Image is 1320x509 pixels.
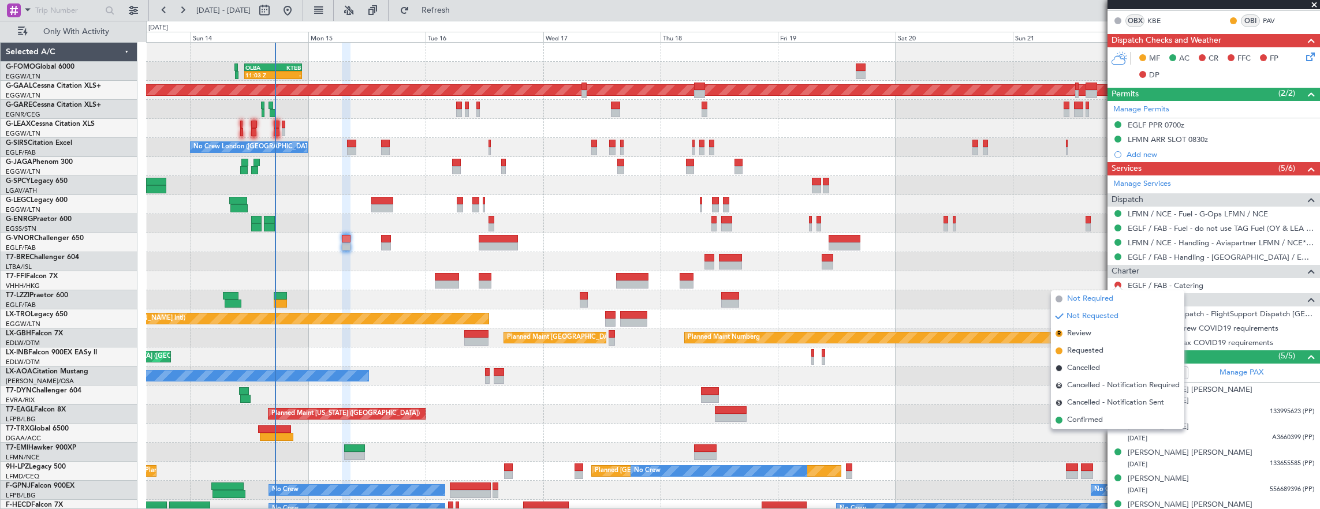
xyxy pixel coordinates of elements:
a: F-GPNJFalcon 900EX [6,482,74,489]
span: [DATE] [1128,434,1147,443]
span: Only With Activity [30,28,122,36]
span: 133655585 (PP) [1270,459,1314,469]
div: Sat 20 [896,32,1013,42]
a: LFMN / NCE - Fuel - G-Ops LFMN / NCE [1128,209,1268,219]
a: LX-AOACitation Mustang [6,368,88,375]
span: [DATE] - [DATE] [196,5,251,16]
div: OBI [1241,14,1260,27]
span: Services [1112,162,1142,175]
div: OLBA [245,64,273,71]
a: EGLF/FAB [6,244,36,252]
span: S [1056,399,1062,406]
a: F-HECDFalcon 7X [6,501,63,508]
span: T7-FFI [6,273,26,280]
span: T7-EAGL [6,406,34,413]
a: EGLF / FAB - Catering [1128,280,1203,290]
a: T7-LZZIPraetor 600 [6,292,68,299]
a: [PERSON_NAME]/QSA [6,377,74,386]
a: LFMN / NCE - Pax COVID19 requirements [1128,338,1273,347]
div: Sun 14 [191,32,308,42]
div: KTEB [273,64,301,71]
a: T7-DYNChallenger 604 [6,387,81,394]
div: Planned Maint [GEOGRAPHIC_DATA] ([GEOGRAPHIC_DATA]) [507,329,689,346]
div: Add new [1127,149,1314,159]
a: LX-TROLegacy 650 [6,311,68,318]
span: T7-DYN [6,387,32,394]
a: EGNR/CEG [6,110,40,119]
a: LTBA/ISL [6,263,32,271]
a: T7-EAGLFalcon 8X [6,406,66,413]
a: 9H-LPZLegacy 500 [6,463,66,470]
span: T7-BRE [6,254,29,261]
span: Not Requested [1067,310,1118,322]
a: G-ENRGPraetor 600 [6,216,72,223]
a: EGLF / FAB - Dispatch - FlightSupport Dispatch [GEOGRAPHIC_DATA] [1128,309,1314,319]
a: G-JAGAPhenom 300 [6,159,73,166]
a: LX-GBHFalcon 7X [6,330,63,337]
div: Planned [GEOGRAPHIC_DATA] ([GEOGRAPHIC_DATA]) [595,462,758,480]
span: Refresh [412,6,460,14]
span: G-LEGC [6,197,31,204]
span: R [1056,382,1062,389]
span: FP [1270,53,1278,65]
a: EGGW/LTN [6,320,40,328]
a: EGLF/FAB [6,148,36,157]
div: Sun 21 [1013,32,1130,42]
a: LFPB/LBG [6,491,36,500]
button: Only With Activity [13,23,125,41]
span: G-LEAX [6,121,31,128]
span: [DATE] [1128,486,1147,495]
span: A3660399 (PP) [1272,433,1314,443]
span: T7-EMI [6,444,28,451]
div: Thu 18 [661,32,778,42]
a: LFPB/LBG [6,415,36,424]
div: [PERSON_NAME] [PERSON_NAME] [1128,447,1252,459]
span: Confirmed [1067,414,1103,426]
a: LGAV/ATH [6,186,37,195]
a: EGSS/STN [6,224,36,233]
span: DP [1149,70,1159,81]
span: Review [1067,328,1091,339]
span: Requested [1067,345,1103,357]
span: G-GAAL [6,83,32,89]
a: EDLW/DTM [6,358,40,366]
div: [PERSON_NAME] [1128,473,1189,485]
a: G-GAALCessna Citation XLS+ [6,83,101,89]
a: EVRA/RIX [6,396,35,405]
span: Cancelled [1067,362,1100,374]
a: EGLF / FAB - Handling - [GEOGRAPHIC_DATA] / EGLF / FAB [1128,252,1314,262]
a: T7-FFIFalcon 7X [6,273,58,280]
a: Manage Permits [1113,104,1169,115]
a: G-LEAXCessna Citation XLS [6,121,95,128]
span: LX-INB [6,349,28,356]
div: [PERSON_NAME] [PERSON_NAME] [PERSON_NAME] [1128,384,1314,407]
a: EDLW/DTM [6,339,40,347]
span: [DATE] [1128,460,1147,469]
span: 133995623 (PP) [1270,407,1314,417]
span: (5/5) [1278,350,1295,362]
a: G-SPCYLegacy 650 [6,178,68,185]
button: Refresh [394,1,464,20]
span: G-GARE [6,102,32,108]
a: LFMN / NCE - Handling - Aviapartner LFMN / NCE*****MY HANDLING**** [1128,238,1314,248]
div: Wed 17 [543,32,661,42]
span: (2/2) [1278,87,1295,99]
a: PAV [1263,16,1289,26]
a: LFMN / NCE - Crew COVID19 requirements [1128,323,1278,333]
span: G-VNOR [6,235,34,242]
div: No Crew London ([GEOGRAPHIC_DATA]) [193,139,316,156]
div: No Crew [1094,481,1121,499]
a: LFMD/CEQ [6,472,39,481]
a: G-LEGCLegacy 600 [6,197,68,204]
div: OBX [1125,14,1144,27]
span: Dispatch Checks and Weather [1112,34,1221,47]
span: Not Required [1067,293,1113,305]
span: G-FOMO [6,63,35,70]
a: KBE [1147,16,1173,26]
div: 11:03 Z [245,72,273,78]
div: [DATE] [148,23,168,33]
span: Charter [1112,265,1139,278]
span: Permits [1112,88,1139,101]
a: EGGW/LTN [6,91,40,100]
a: EGGW/LTN [6,129,40,138]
